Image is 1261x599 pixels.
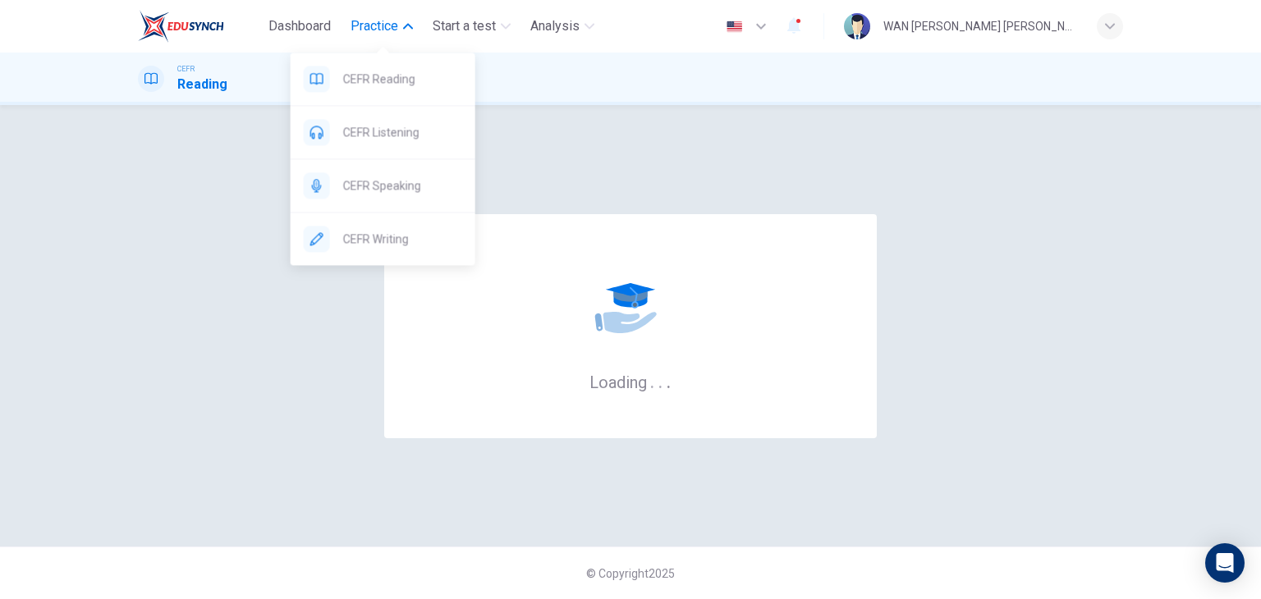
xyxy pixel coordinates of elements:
span: Practice [351,16,398,36]
button: Analysis [524,11,601,41]
img: EduSynch logo [138,10,224,43]
div: CEFR Speaking [291,159,475,212]
span: Dashboard [268,16,331,36]
div: CEFR Listening [291,106,475,158]
h6: . [666,367,672,394]
div: WAN [PERSON_NAME] [PERSON_NAME] [PERSON_NAME] [883,16,1077,36]
button: Start a test [426,11,517,41]
span: © Copyright 2025 [586,567,675,580]
h6: . [649,367,655,394]
span: CEFR [177,63,195,75]
span: CEFR Reading [343,69,462,89]
span: CEFR Speaking [343,176,462,195]
span: CEFR Writing [343,229,462,249]
span: Start a test [433,16,496,36]
div: CEFR Reading [291,53,475,105]
button: Practice [344,11,420,41]
h6: . [658,367,663,394]
div: CEFR Writing [291,213,475,265]
div: Open Intercom Messenger [1205,543,1245,583]
span: Analysis [530,16,580,36]
a: EduSynch logo [138,10,262,43]
button: Dashboard [262,11,337,41]
img: Profile picture [844,13,870,39]
span: CEFR Listening [343,122,462,142]
img: en [724,21,745,33]
h6: Loading [589,371,672,392]
h1: Reading [177,75,227,94]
